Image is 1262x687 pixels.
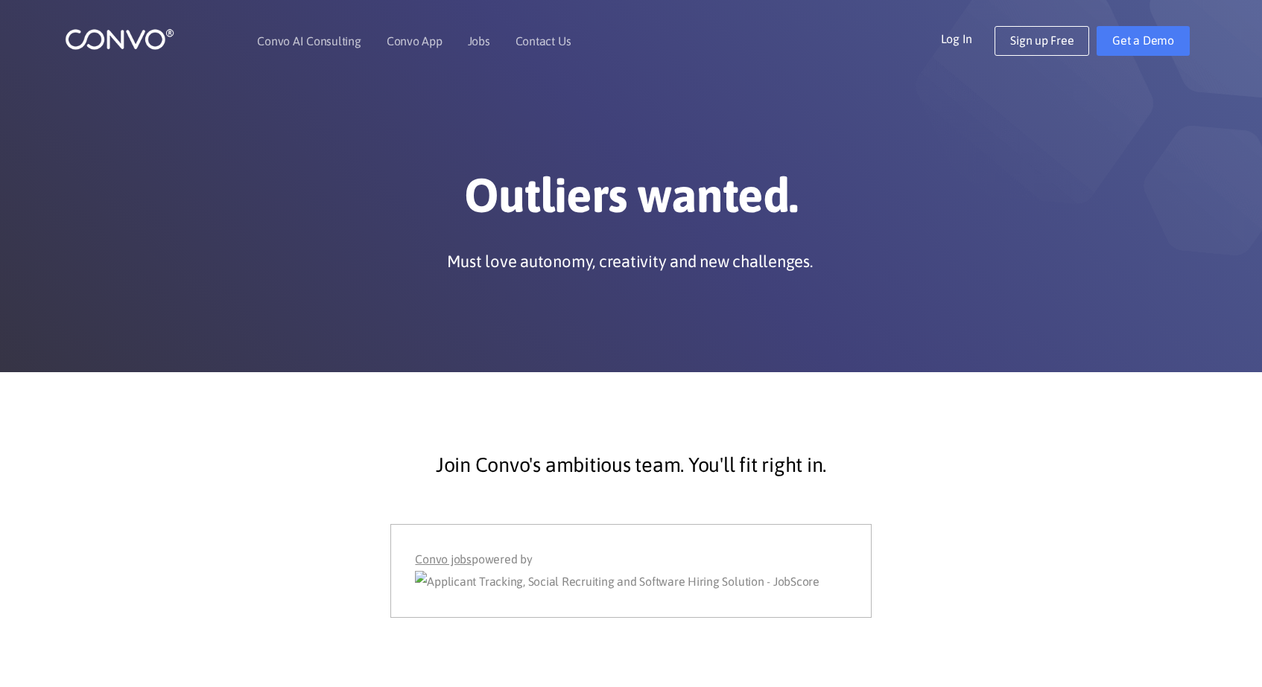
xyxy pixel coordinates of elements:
a: Sign up Free [995,26,1089,56]
a: Convo AI Consulting [257,35,361,47]
a: Contact Us [516,35,571,47]
img: logo_1.png [65,28,174,51]
p: Join Convo's ambitious team. You'll fit right in. [229,447,1033,484]
h1: Outliers wanted. [218,167,1044,235]
div: powered by [415,549,846,593]
a: Get a Demo [1097,26,1190,56]
a: Convo jobs [415,549,472,571]
img: Applicant Tracking, Social Recruiting and Software Hiring Solution - JobScore [415,571,819,593]
a: Convo App [387,35,443,47]
a: Log In [941,26,995,50]
a: Jobs [468,35,490,47]
p: Must love autonomy, creativity and new challenges. [447,250,813,272]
